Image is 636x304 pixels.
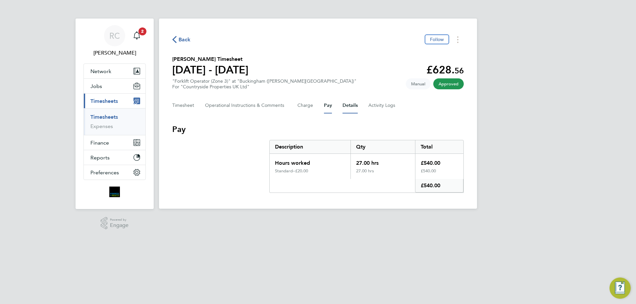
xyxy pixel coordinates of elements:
h1: [DATE] - [DATE] [172,63,248,76]
span: Back [179,36,191,44]
img: bromak-logo-retina.png [109,187,120,197]
button: Charge [297,98,313,113]
span: Follow [430,36,444,42]
a: Expenses [90,123,113,129]
section: Pay [172,124,464,193]
span: Preferences [90,169,119,176]
div: Standard [275,168,295,174]
button: Pay [324,98,332,113]
button: Timesheets [84,94,145,108]
div: "Forklift Operator (Zone 3)" at "Buckingham ([PERSON_NAME][GEOGRAPHIC_DATA])" [172,78,356,90]
div: 27.00 hrs [350,168,415,179]
a: Timesheets [90,114,118,120]
div: Timesheets [84,108,145,135]
nav: Main navigation [76,19,154,209]
span: This timesheet has been approved. [433,78,464,89]
button: Jobs [84,79,145,93]
button: Preferences [84,165,145,180]
button: Engage Resource Center [609,278,631,299]
button: Finance [84,135,145,150]
div: £540.00 [415,154,463,168]
span: Roselyn Coelho [83,49,146,57]
a: Powered byEngage [101,217,129,230]
span: Network [90,68,111,74]
a: Go to home page [83,187,146,197]
span: – [293,168,295,174]
button: Operational Instructions & Comments [205,98,287,113]
button: Timesheets Menu [452,34,464,45]
button: Follow [425,34,449,44]
span: 2 [138,27,146,35]
span: Finance [90,140,109,146]
div: Pay [269,140,464,193]
span: 56 [454,66,464,75]
div: 27.00 hrs [350,154,415,168]
div: Hours worked [270,154,350,168]
span: Engage [110,223,129,228]
span: Reports [90,154,110,161]
span: Powered by [110,217,129,223]
span: Jobs [90,83,102,89]
a: 2 [130,25,143,46]
h3: Pay [172,124,464,135]
h2: [PERSON_NAME] Timesheet [172,55,248,63]
span: Timesheets [90,98,118,104]
button: Activity Logs [368,98,396,113]
div: For "Countryside Properties UK Ltd" [172,84,356,90]
button: Details [343,98,358,113]
app-decimal: £628. [426,64,464,76]
span: RC [109,31,120,40]
button: Back [172,35,191,44]
button: Network [84,64,145,78]
div: Description [270,140,350,153]
span: This timesheet was manually created. [406,78,431,89]
button: Reports [84,150,145,165]
div: Qty [350,140,415,153]
div: £540.00 [415,168,463,179]
div: £20.00 [295,168,345,174]
div: Total [415,140,463,153]
div: £540.00 [415,179,463,193]
a: RC[PERSON_NAME] [83,25,146,57]
button: Timesheet [172,98,194,113]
